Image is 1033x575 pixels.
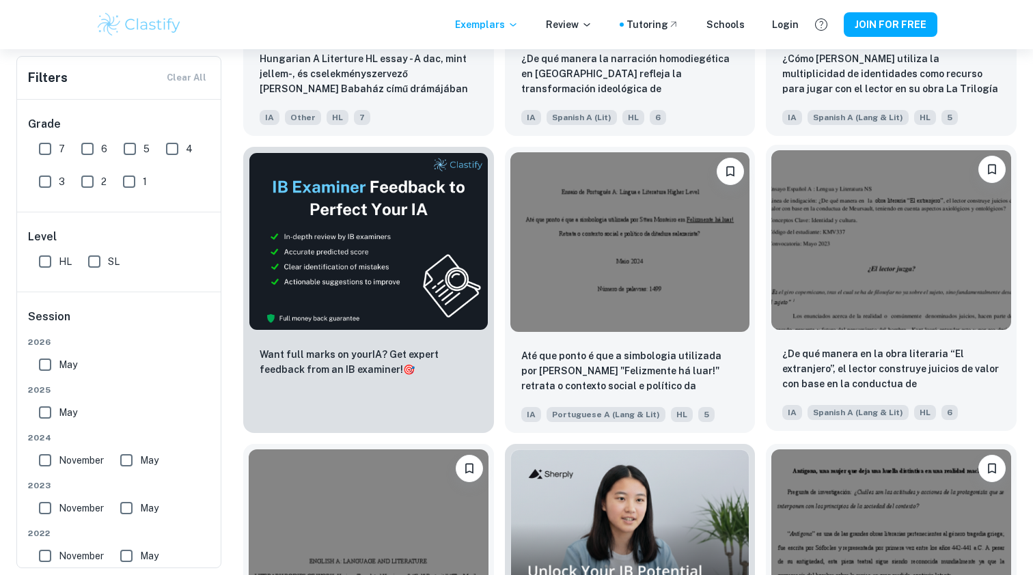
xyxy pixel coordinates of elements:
h6: Session [28,309,211,336]
button: Please log in to bookmark exemplars [978,156,1006,183]
span: 6 [941,405,958,420]
a: Login [772,17,799,32]
span: IA [521,110,541,125]
span: November [59,501,104,516]
span: 2 [101,174,107,189]
span: HL [914,405,936,420]
span: Spanish A (Lang & Lit) [808,405,909,420]
a: Please log in to bookmark exemplars¿De qué manera en la obra literaria “El extranjero”, el lector... [766,147,1017,433]
span: Other [285,110,321,125]
span: 5 [941,110,958,125]
a: ThumbnailWant full marks on yourIA? Get expert feedback from an IB examiner! [243,147,494,433]
span: May [140,548,159,563]
span: 5 [143,141,150,156]
span: 3 [59,174,65,189]
p: Want full marks on your IA ? Get expert feedback from an IB examiner! [260,347,478,377]
span: 6 [101,141,107,156]
span: IA [782,405,802,420]
span: 7 [59,141,65,156]
img: Thumbnail [249,152,488,331]
p: ¿De qué manera en la obra literaria “El extranjero”, el lector construye juicios de valor con bas... [782,346,1000,393]
button: Please log in to bookmark exemplars [978,455,1006,482]
span: 2023 [28,479,211,492]
span: 2025 [28,384,211,396]
p: ¿Cómo Paul Auster utiliza la multiplicidad de identidades como recurso para jugar con el lector e... [782,51,1000,98]
span: 2022 [28,527,211,539]
span: SL [108,254,120,269]
p: Até que ponto é que a simbologia utilizada por Sttau Monteiro em "Felizmente há luar!" retrata o ... [521,348,739,395]
img: Portuguese A (Lang & Lit) IA example thumbnail: Até que ponto é que a simbologia utiliza [510,152,750,332]
span: November [59,453,104,468]
span: HL [59,254,72,269]
p: Review [546,17,592,32]
a: Schools [706,17,745,32]
h6: Filters [28,68,68,87]
span: HL [914,110,936,125]
span: 4 [186,141,193,156]
h6: Grade [28,116,211,132]
img: Clastify logo [96,11,182,38]
span: Spanish A (Lang & Lit) [808,110,909,125]
span: 🎯 [403,364,415,375]
span: 7 [354,110,370,125]
span: May [59,405,77,420]
button: Help and Feedback [810,13,833,36]
span: November [59,548,104,563]
span: IA [260,110,279,125]
p: Hungarian A Literture HL essay - A dac, mint jellem-, és cselekményszervező elem Ibsen Babaház cí... [260,51,478,96]
a: Please log in to bookmark exemplarsAté que ponto é que a simbologia utilizada por Sttau Monteiro ... [505,147,756,433]
span: HL [622,110,644,125]
span: Portuguese A (Lang & Lit) [547,407,665,422]
span: 5 [698,407,715,422]
button: Please log in to bookmark exemplars [456,455,483,482]
span: May [140,453,159,468]
p: ¿De qué manera la narración homodiegética en Persépolis refleja la transformación ideológica de M... [521,51,739,98]
h6: Level [28,229,211,245]
span: May [59,357,77,372]
span: May [140,501,159,516]
button: Please log in to bookmark exemplars [717,158,744,185]
span: 2026 [28,336,211,348]
button: JOIN FOR FREE [844,12,937,37]
span: HL [671,407,693,422]
span: IA [521,407,541,422]
span: 2024 [28,432,211,444]
p: Exemplars [455,17,519,32]
a: Tutoring [626,17,679,32]
span: 1 [143,174,147,189]
span: 6 [650,110,666,125]
span: IA [782,110,802,125]
img: Spanish A (Lang & Lit) IA example thumbnail: ¿De qué manera en la obra literaria “El [771,150,1011,330]
span: Spanish A (Lit) [547,110,617,125]
span: HL [327,110,348,125]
